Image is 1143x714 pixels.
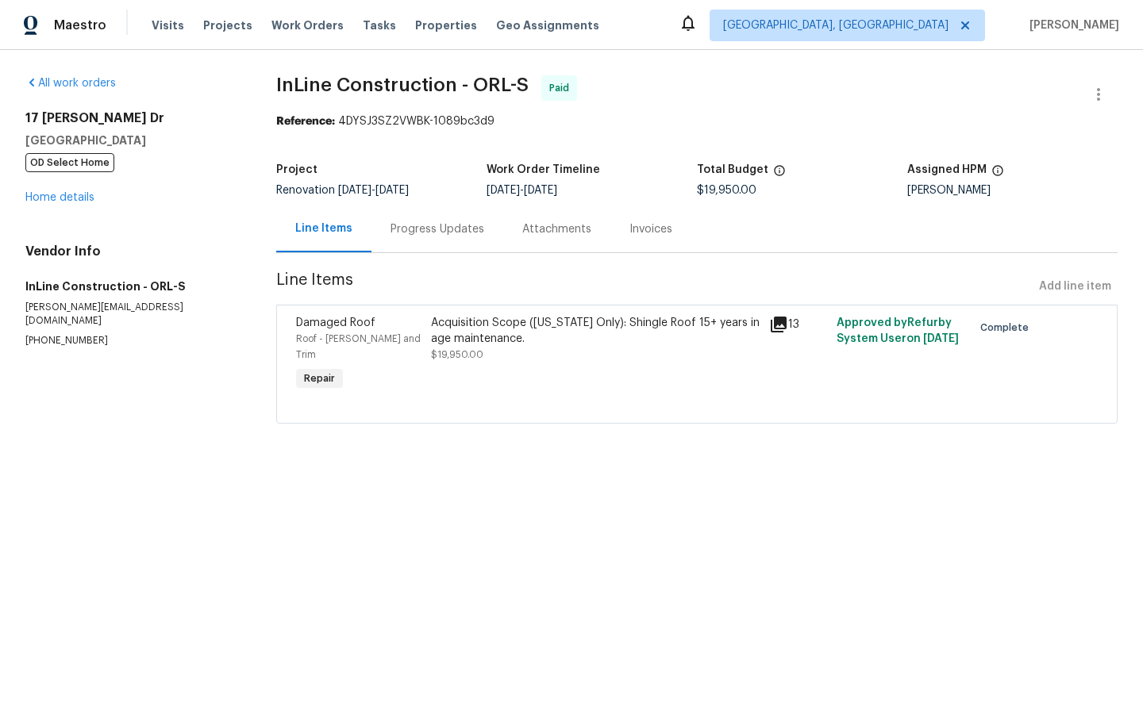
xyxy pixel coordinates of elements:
span: [GEOGRAPHIC_DATA], [GEOGRAPHIC_DATA] [723,17,949,33]
a: Home details [25,192,94,203]
h5: Total Budget [697,164,768,175]
span: - [487,185,557,196]
p: [PHONE_NUMBER] [25,334,238,347]
h4: Vendor Info [25,244,238,259]
h2: 17 [PERSON_NAME] Dr [25,110,238,126]
span: OD Select Home [25,153,114,172]
div: Invoices [629,221,672,237]
span: [DATE] [338,185,371,196]
span: Visits [152,17,184,33]
h5: [GEOGRAPHIC_DATA] [25,132,238,148]
h5: InLine Construction - ORL-S [25,278,238,294]
span: Geo Assignments [496,17,599,33]
div: Acquisition Scope ([US_STATE] Only): Shingle Roof 15+ years in age maintenance. [431,315,760,347]
span: Roof - [PERSON_NAME] and Trim [296,334,421,359]
span: [DATE] [487,185,520,196]
span: Complete [980,320,1035,336]
span: Work Orders [271,17,344,33]
span: Approved by Refurby System User on [837,317,959,344]
div: 13 [769,315,827,334]
span: [DATE] [524,185,557,196]
h5: Assigned HPM [907,164,987,175]
span: Renovation [276,185,409,196]
div: [PERSON_NAME] [907,185,1118,196]
span: Projects [203,17,252,33]
div: Progress Updates [391,221,484,237]
p: [PERSON_NAME][EMAIL_ADDRESS][DOMAIN_NAME] [25,301,238,328]
div: 4DYSJ3SZ2VWBK-1089bc3d9 [276,113,1118,129]
span: The hpm assigned to this work order. [991,164,1004,185]
div: Line Items [295,221,352,236]
span: InLine Construction - ORL-S [276,75,529,94]
span: $19,950.00 [431,350,483,359]
b: Reference: [276,116,335,127]
span: The total cost of line items that have been proposed by Opendoor. This sum includes line items th... [773,164,786,185]
span: [DATE] [923,333,959,344]
span: Properties [415,17,477,33]
span: Tasks [363,20,396,31]
a: All work orders [25,78,116,89]
span: Damaged Roof [296,317,375,328]
div: Attachments [522,221,591,237]
span: - [338,185,409,196]
span: Repair [298,370,341,386]
span: Paid [549,80,575,96]
h5: Work Order Timeline [487,164,600,175]
span: Maestro [54,17,106,33]
h5: Project [276,164,317,175]
span: Line Items [276,272,1033,301]
span: [PERSON_NAME] [1023,17,1119,33]
span: $19,950.00 [697,185,756,196]
span: [DATE] [375,185,409,196]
